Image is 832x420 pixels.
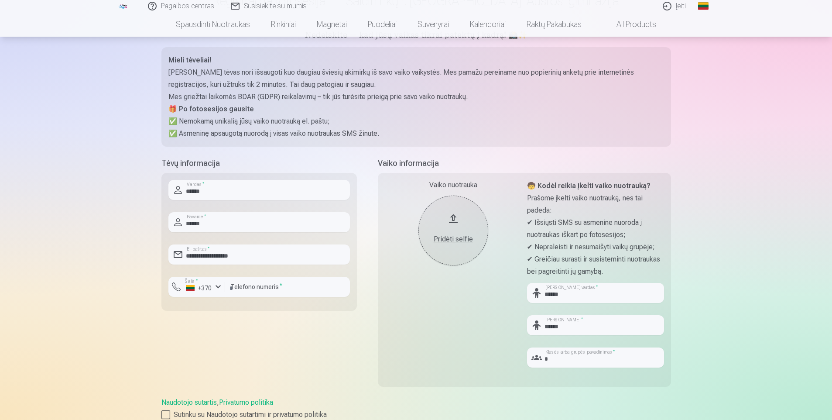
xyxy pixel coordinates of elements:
[527,241,664,253] p: ✔ Nepraleisti ir nesumaišyti vaikų grupėje;
[168,115,664,127] p: ✅ Nemokamą unikalią jūsų vaiko nuotrauką el. paštu;
[165,12,260,37] a: Spausdinti nuotraukas
[161,398,217,406] a: Naudotojo sutartis
[459,12,516,37] a: Kalendoriai
[516,12,592,37] a: Raktų pakabukas
[385,180,522,190] div: Vaiko nuotrauka
[378,157,671,169] h5: Vaiko informacija
[186,284,212,293] div: +370
[306,12,357,37] a: Magnetai
[161,397,671,420] div: ,
[168,127,664,140] p: ✅ Asmeninę apsaugotą nuorodą į visas vaiko nuotraukas SMS žinute.
[161,410,671,420] label: Sutinku su Naudotojo sutartimi ir privatumo politika
[161,157,357,169] h5: Tėvų informacija
[527,253,664,278] p: ✔ Greičiau surasti ir susisteminti nuotraukas bei pagreitinti jų gamybą.
[260,12,306,37] a: Rinkiniai
[592,12,667,37] a: All products
[418,196,488,265] button: Pridėti selfie
[407,12,459,37] a: Suvenyrai
[168,66,664,91] p: [PERSON_NAME] tėvas nori išsaugoti kuo daugiau šviesių akimirkų iš savo vaiko vaikystės. Mes pama...
[168,56,211,64] strong: Mieli tėveliai!
[168,91,664,103] p: Mes griežtai laikomės BDAR (GDPR) reikalavimų – tik jūs turėsite prieigą prie savo vaiko nuotraukų.
[427,234,479,244] div: Pridėti selfie
[357,12,407,37] a: Puodeliai
[527,182,651,190] strong: 🧒 Kodėl reikia įkelti vaiko nuotrauką?
[119,3,128,9] img: /fa2
[219,398,273,406] a: Privatumo politika
[168,277,225,297] button: Šalis*+370
[527,192,664,217] p: Prašome įkelti vaiko nuotrauką, nes tai padeda:
[182,278,200,285] label: Šalis
[527,217,664,241] p: ✔ Išsiųsti SMS su asmenine nuoroda į nuotraukas iškart po fotosesijos;
[168,105,254,113] strong: 🎁 Po fotosesijos gausite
